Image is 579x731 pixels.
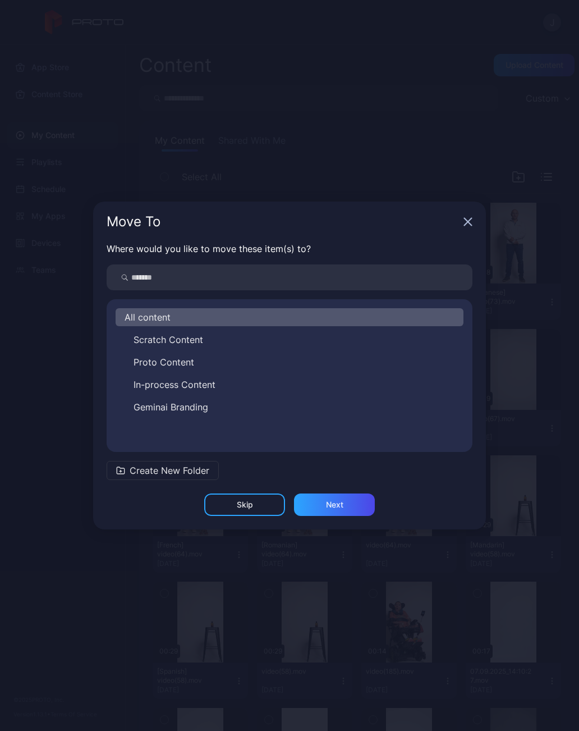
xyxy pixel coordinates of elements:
div: Next [326,500,343,509]
div: Skip [237,500,253,509]
span: Proto Content [134,355,194,369]
span: Create New Folder [130,464,209,477]
button: Geminai Branding [116,398,463,416]
button: In-process Content [116,376,463,394]
button: Proto Content [116,353,463,371]
button: Skip [204,494,285,516]
span: Scratch Content [134,333,203,346]
span: Geminai Branding [134,400,208,414]
p: Where would you like to move these item(s) to? [107,242,472,255]
span: In-process Content [134,378,215,391]
button: Create New Folder [107,461,219,480]
button: Next [294,494,375,516]
span: All content [125,310,171,324]
div: Move To [107,215,459,229]
button: Scratch Content [116,331,463,349]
